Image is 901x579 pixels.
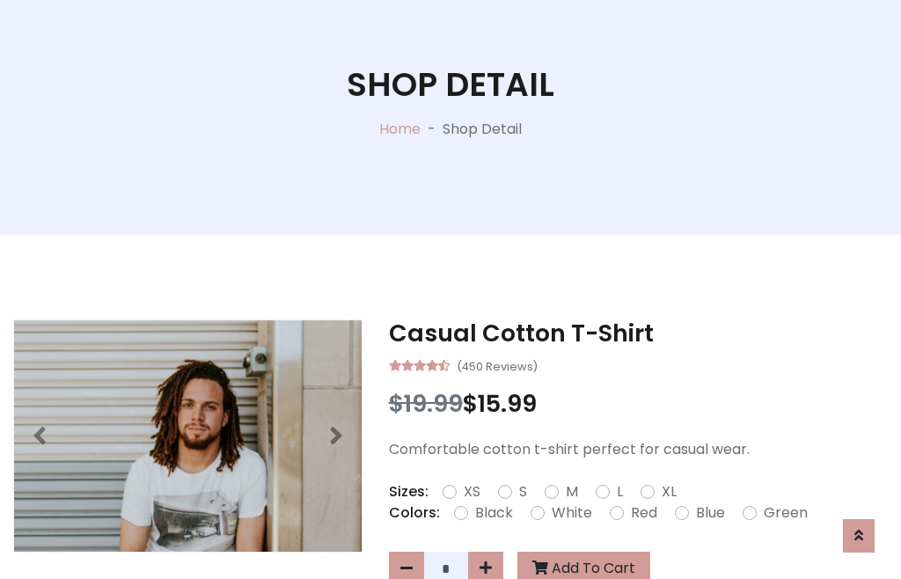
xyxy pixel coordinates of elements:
span: 15.99 [478,387,537,420]
label: S [519,481,527,502]
label: M [566,481,578,502]
h1: Shop Detail [347,65,554,105]
label: Green [764,502,808,524]
label: Red [631,502,657,524]
span: $19.99 [389,387,463,420]
p: Sizes: [389,481,429,502]
p: Shop Detail [443,119,522,140]
p: Comfortable cotton t-shirt perfect for casual wear. [389,439,888,460]
label: L [617,481,623,502]
h3: $ [389,390,888,418]
label: White [552,502,592,524]
p: Colors: [389,502,440,524]
h3: Casual Cotton T-Shirt [389,319,888,348]
small: (450 Reviews) [457,355,538,376]
label: Blue [696,502,725,524]
p: - [421,119,443,140]
label: Black [475,502,513,524]
label: XS [464,481,480,502]
a: Home [379,119,421,139]
label: XL [662,481,677,502]
img: Image [14,320,362,552]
